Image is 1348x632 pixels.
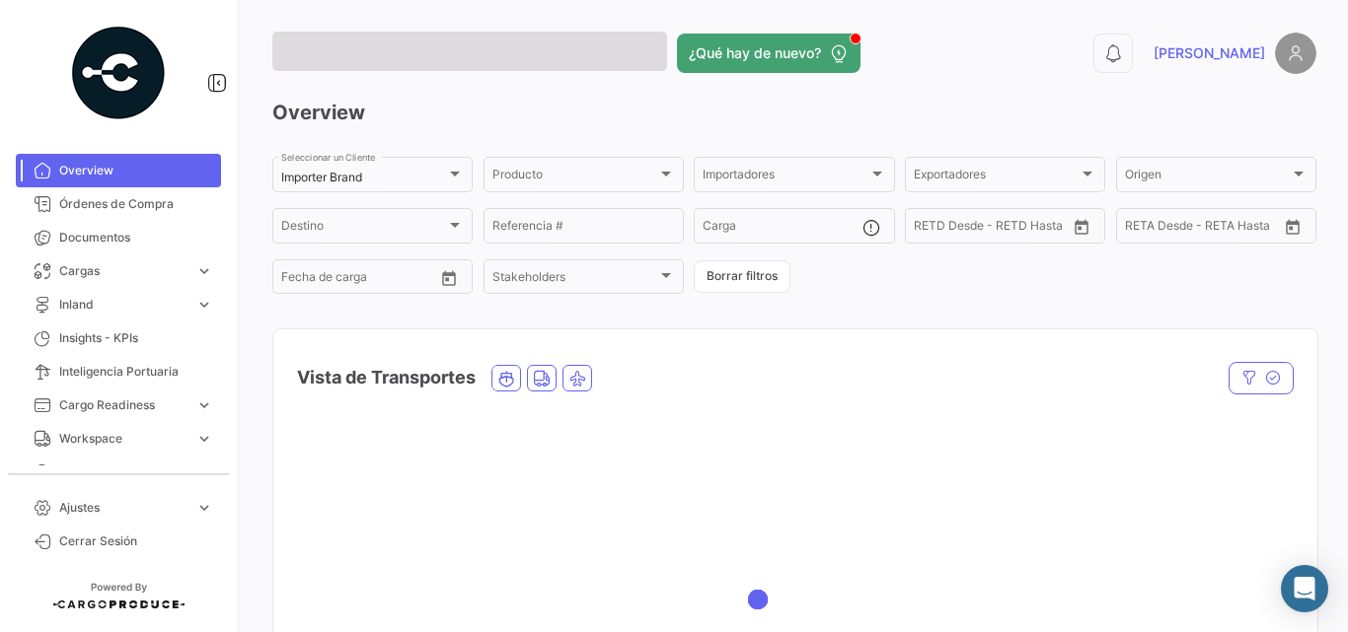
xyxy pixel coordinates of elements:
[703,171,867,184] span: Importadores
[914,222,949,236] input: Desde
[59,396,187,414] span: Cargo Readiness
[195,262,213,280] span: expand_more
[281,222,446,236] span: Destino
[59,463,213,481] span: Programas
[331,273,404,287] input: Hasta
[59,532,213,550] span: Cerrar Sesión
[69,24,168,122] img: powered-by.png
[195,396,213,414] span: expand_more
[1275,33,1316,74] img: placeholder-user.png
[59,363,213,381] span: Inteligencia Portuaria
[492,171,657,184] span: Producto
[914,171,1079,184] span: Exportadores
[272,99,1316,126] h3: Overview
[59,195,213,213] span: Órdenes de Compra
[1067,212,1096,242] button: Open calendar
[1278,212,1308,242] button: Open calendar
[16,456,221,489] a: Programas
[297,364,476,391] h4: Vista de Transportes
[59,296,187,314] span: Inland
[434,263,464,293] button: Open calendar
[59,499,187,517] span: Ajustes
[281,273,317,287] input: Desde
[492,366,520,390] button: Ocean
[689,43,821,63] span: ¿Qué hay de nuevo?
[16,187,221,221] a: Órdenes de Compra
[1125,171,1290,184] span: Origen
[59,229,213,246] span: Documentos
[16,221,221,254] a: Documentos
[59,162,213,179] span: Overview
[195,430,213,448] span: expand_more
[1125,222,1161,236] input: Desde
[1154,43,1265,63] span: [PERSON_NAME]
[16,355,221,388] a: Inteligencia Portuaria
[963,222,1036,236] input: Hasta
[195,499,213,517] span: expand_more
[59,262,187,280] span: Cargas
[492,273,657,287] span: Stakeholders
[528,366,556,390] button: Land
[563,366,591,390] button: Air
[16,154,221,187] a: Overview
[195,296,213,314] span: expand_more
[694,260,790,293] button: Borrar filtros
[281,170,362,184] mat-select-trigger: Importer Brand
[1281,565,1328,612] div: Abrir Intercom Messenger
[1174,222,1247,236] input: Hasta
[59,430,187,448] span: Workspace
[16,321,221,355] a: Insights - KPIs
[677,34,861,73] button: ¿Qué hay de nuevo?
[59,329,213,347] span: Insights - KPIs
